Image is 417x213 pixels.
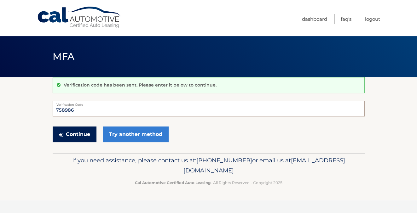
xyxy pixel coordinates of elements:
span: MFA [53,51,75,62]
p: Verification code has been sent. Please enter it below to continue. [64,82,217,88]
a: FAQ's [341,14,351,24]
strong: Cal Automotive Certified Auto Leasing [135,180,211,185]
p: If you need assistance, please contact us at: or email us at [57,155,361,176]
button: Continue [53,126,96,142]
a: Dashboard [302,14,327,24]
label: Verification Code [53,101,365,106]
a: Try another method [103,126,169,142]
a: Cal Automotive [37,6,122,29]
a: Logout [365,14,380,24]
p: - All Rights Reserved - Copyright 2025 [57,179,361,186]
input: Verification Code [53,101,365,116]
span: [EMAIL_ADDRESS][DOMAIN_NAME] [183,157,345,174]
span: [PHONE_NUMBER] [196,157,252,164]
